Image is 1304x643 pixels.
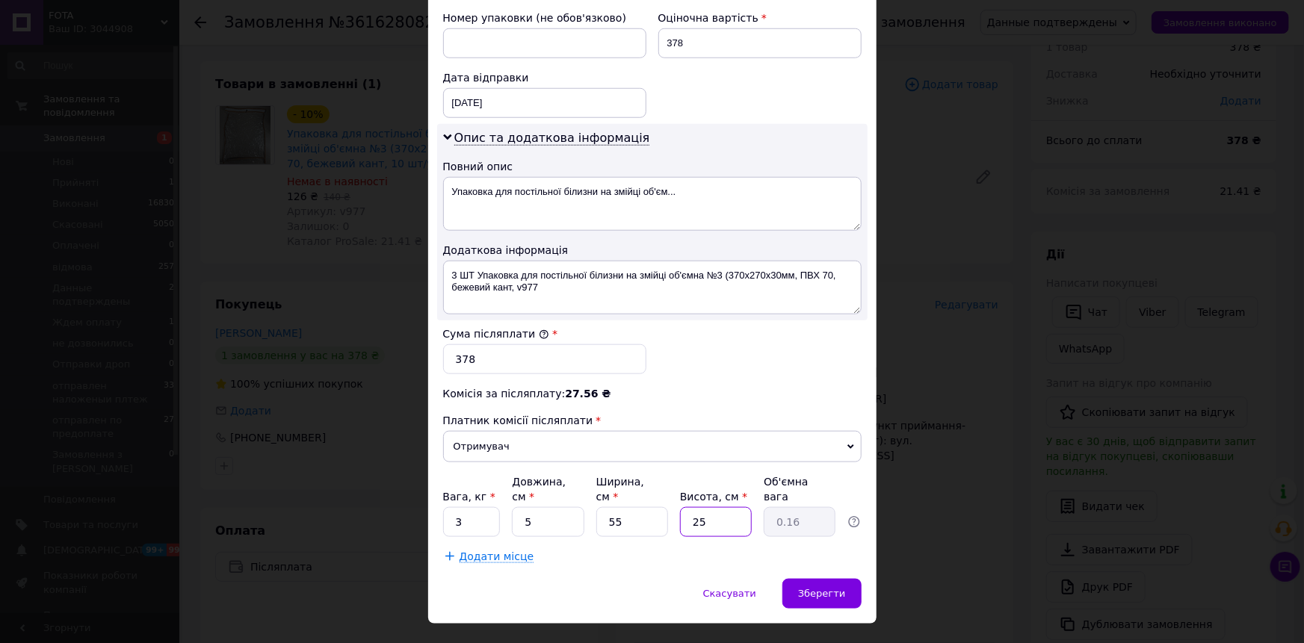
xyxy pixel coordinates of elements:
div: Додаткова інформація [443,243,862,258]
span: Зберегти [798,588,845,599]
div: Номер упаковки (не обов'язково) [443,10,646,25]
span: 27.56 ₴ [565,388,611,400]
textarea: 3 ШТ Упаковка для постільної білизни на змійці об'ємна №3 (370х270х30мм, ПВХ 70, бежевий кант, v977 [443,261,862,314]
label: Довжина, см [512,476,566,503]
span: Отримувач [443,431,862,462]
label: Вага, кг [443,491,495,503]
span: Скасувати [703,588,756,599]
span: Опис та додаткова інформація [454,131,650,146]
textarea: Упаковка для постільної білизни на змійці об'єм... [443,177,862,231]
label: Висота, см [680,491,747,503]
div: Дата відправки [443,70,646,85]
div: Повний опис [443,159,862,174]
div: Комісія за післяплату: [443,386,862,401]
label: Сума післяплати [443,328,549,340]
div: Оціночна вартість [658,10,862,25]
span: Платник комісії післяплати [443,414,593,426]
label: Ширина, см [596,476,644,503]
span: Додати місце [460,550,534,563]
div: Об'ємна вага [764,474,835,504]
